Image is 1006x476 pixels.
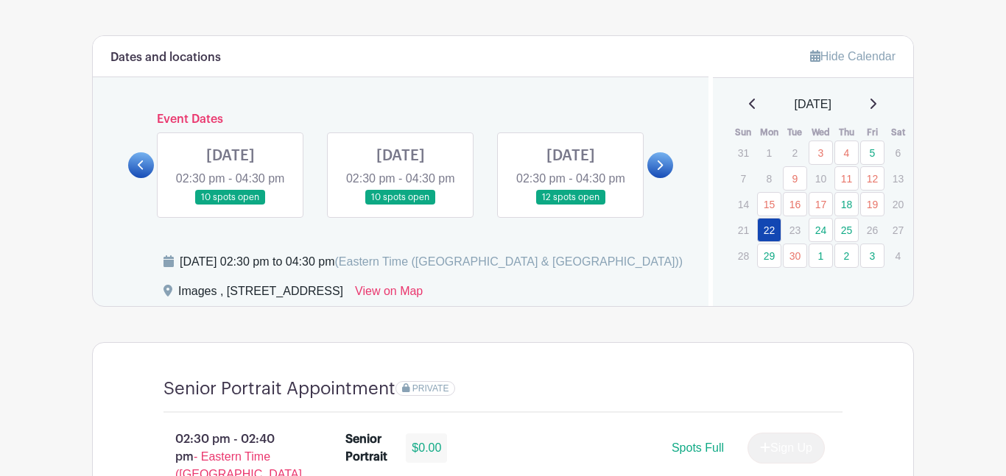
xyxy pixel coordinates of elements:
p: 26 [860,219,884,241]
a: View on Map [355,283,423,306]
th: Sat [885,125,911,140]
p: 2 [783,141,807,164]
a: 29 [757,244,781,268]
p: 14 [731,193,756,216]
a: 2 [834,244,859,268]
p: 23 [783,219,807,241]
h6: Event Dates [154,113,647,127]
a: 3 [860,244,884,268]
div: Senior Portrait [345,430,389,466]
a: 11 [834,166,859,191]
span: PRIVATE [412,383,449,394]
span: Spots Full [672,441,724,454]
p: 10 [809,167,833,190]
a: 18 [834,192,859,216]
p: 13 [886,167,910,190]
div: $0.00 [406,433,447,463]
div: [DATE] 02:30 pm to 04:30 pm [180,253,683,271]
p: 4 [886,244,910,267]
a: 5 [860,141,884,165]
div: Images , [STREET_ADDRESS] [178,283,343,306]
a: 12 [860,166,884,191]
p: 20 [886,193,910,216]
span: (Eastern Time ([GEOGRAPHIC_DATA] & [GEOGRAPHIC_DATA])) [334,255,683,268]
a: 15 [757,192,781,216]
p: 8 [757,167,781,190]
p: 21 [731,219,756,241]
p: 27 [886,219,910,241]
a: 4 [834,141,859,165]
a: 3 [809,141,833,165]
a: 9 [783,166,807,191]
a: 16 [783,192,807,216]
th: Wed [808,125,834,140]
p: 6 [886,141,910,164]
th: Sun [731,125,756,140]
a: 24 [809,218,833,242]
th: Thu [834,125,859,140]
th: Mon [756,125,782,140]
a: 22 [757,218,781,242]
th: Tue [782,125,808,140]
a: 17 [809,192,833,216]
a: 1 [809,244,833,268]
a: 30 [783,244,807,268]
a: 19 [860,192,884,216]
h6: Dates and locations [110,51,221,65]
span: [DATE] [795,96,831,113]
p: 1 [757,141,781,164]
p: 28 [731,244,756,267]
p: 7 [731,167,756,190]
p: 31 [731,141,756,164]
h4: Senior Portrait Appointment [163,378,395,399]
th: Fri [859,125,885,140]
a: Hide Calendar [810,50,896,63]
a: 25 [834,218,859,242]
